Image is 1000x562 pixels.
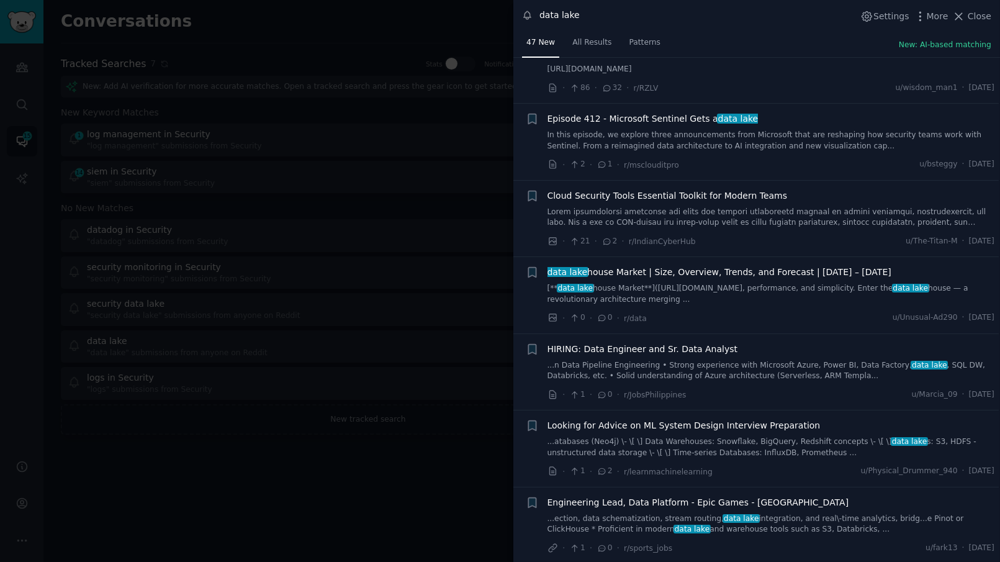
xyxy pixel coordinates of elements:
[969,466,994,477] span: [DATE]
[547,283,995,305] a: [**data lakehouse Market**]([URL][DOMAIN_NAME], performance, and simplicity. Enter thedata lakeho...
[723,514,760,523] span: data lake
[624,161,679,170] span: r/msclouditpro
[617,465,619,478] span: ·
[891,437,928,446] span: data lake
[968,10,991,23] span: Close
[969,236,994,247] span: [DATE]
[962,543,965,554] span: ·
[617,388,619,401] span: ·
[969,389,994,401] span: [DATE]
[569,389,585,401] span: 1
[562,312,565,325] span: ·
[624,544,672,553] span: r/sports_jobs
[562,158,565,171] span: ·
[962,312,965,324] span: ·
[547,514,995,535] a: ...ection, data schematization, stream routing,data lakeintegration, and real\-time analytics, br...
[899,40,991,51] button: New: AI-based matching
[572,37,611,48] span: All Results
[962,389,965,401] span: ·
[547,360,995,382] a: ...n Data Pipeline Engineering • Strong experience with Microsoft Azure, Power BI, Data Factory,d...
[629,37,660,48] span: Patterns
[569,312,585,324] span: 0
[617,158,619,171] span: ·
[590,388,592,401] span: ·
[597,312,612,324] span: 0
[568,33,616,58] a: All Results
[562,235,565,248] span: ·
[590,312,592,325] span: ·
[893,312,958,324] span: u/Unusual-Ad290
[595,81,597,94] span: ·
[547,112,759,125] a: Episode 412 - Microsoft Sentinel Gets adata lake
[624,391,686,399] span: r/JobsPhilippines
[547,419,821,432] a: Looking for Advice on ML System Design Interview Preparation
[914,10,948,23] button: More
[590,542,592,555] span: ·
[969,83,994,94] span: [DATE]
[626,81,629,94] span: ·
[969,543,994,554] span: [DATE]
[617,542,619,555] span: ·
[952,10,991,23] button: Close
[590,465,592,478] span: ·
[569,236,590,247] span: 21
[522,33,559,58] a: 47 New
[621,235,624,248] span: ·
[601,236,617,247] span: 2
[539,9,580,22] div: data lake
[562,465,565,478] span: ·
[634,84,659,93] span: r/RZLV
[547,266,891,279] span: house Market | Size, Overview, Trends, and Forecast | [DATE] – [DATE]
[562,542,565,555] span: ·
[547,343,738,356] a: HIRING: Data Engineer and Sr. Data Analyst
[601,83,622,94] span: 32
[547,130,995,152] a: In this episode, we explore three announcements from Microsoft that are reshaping how security te...
[860,10,909,23] button: Settings
[597,159,612,170] span: 1
[911,361,948,369] span: data lake
[569,543,585,554] span: 1
[595,235,597,248] span: ·
[673,525,711,533] span: data lake
[962,159,965,170] span: ·
[969,312,994,324] span: [DATE]
[624,468,713,476] span: r/learnmachinelearning
[629,237,696,246] span: r/IndianCyberHub
[547,496,849,509] a: Engineering Lead, Data Platform - Epic Games - [GEOGRAPHIC_DATA]
[919,159,957,170] span: u/bsteggy
[590,158,592,171] span: ·
[896,83,958,94] span: u/wisdom_man1
[927,10,948,23] span: More
[962,83,965,94] span: ·
[962,236,965,247] span: ·
[569,83,590,94] span: 86
[547,64,995,75] a: [URL][DOMAIN_NAME]
[547,437,995,458] a: ...atabases (Neo4j) \- \[ \] Data Warehouses: Snowflake, BigQuery, Redshift concepts \- \[ \]data...
[597,466,612,477] span: 2
[717,114,759,124] span: data lake
[624,314,647,323] span: r/data
[597,543,612,554] span: 0
[562,81,565,94] span: ·
[969,159,994,170] span: [DATE]
[625,33,665,58] a: Patterns
[617,312,619,325] span: ·
[906,236,958,247] span: u/The-Titan-M
[569,466,585,477] span: 1
[526,37,555,48] span: 47 New
[547,207,995,229] a: Lorem ipsumdolorsi ametconse adi elits doe tempori utlaboreetd magnaal en admini veniamqui, nostr...
[557,284,594,292] span: data lake
[547,266,891,279] a: data lakehouse Market | Size, Overview, Trends, and Forecast | [DATE] – [DATE]
[547,189,788,202] a: Cloud Security Tools Essential Toolkit for Modern Teams
[547,112,759,125] span: Episode 412 - Microsoft Sentinel Gets a
[873,10,909,23] span: Settings
[597,389,612,401] span: 0
[546,267,588,277] span: data lake
[892,284,929,292] span: data lake
[861,466,958,477] span: u/Physical_Drummer_940
[912,389,958,401] span: u/Marcia_09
